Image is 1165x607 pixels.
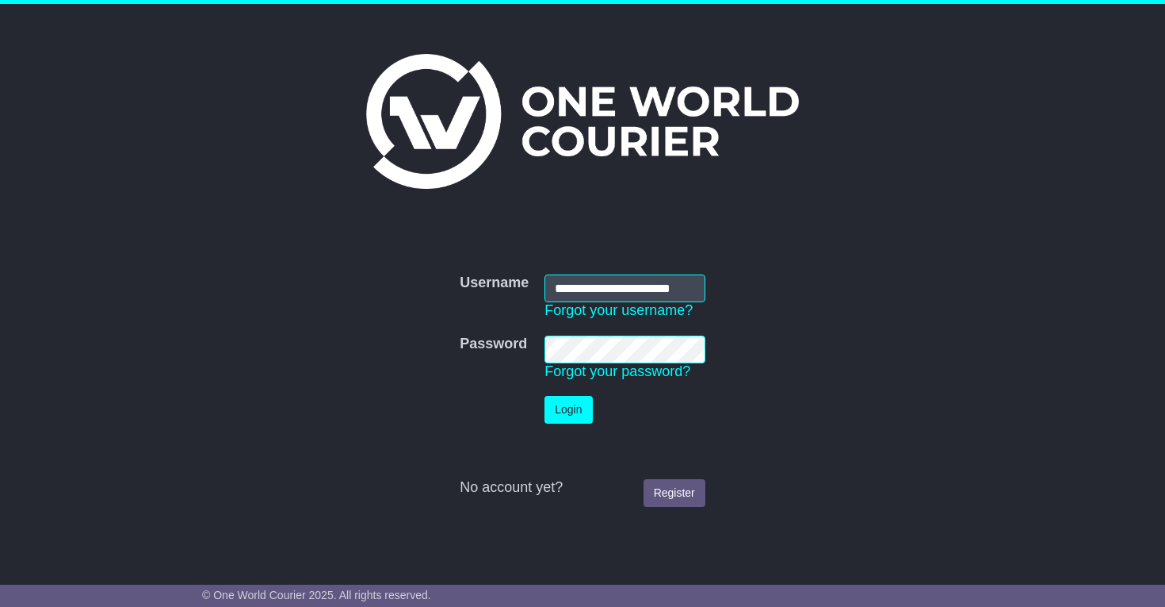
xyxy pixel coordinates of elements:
[544,302,693,318] a: Forgot your username?
[460,275,529,292] label: Username
[544,396,592,424] button: Login
[366,54,799,189] img: One World
[460,336,527,353] label: Password
[202,589,431,601] span: © One World Courier 2025. All rights reserved.
[460,479,705,497] div: No account yet?
[544,363,690,379] a: Forgot your password?
[644,479,705,507] a: Register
